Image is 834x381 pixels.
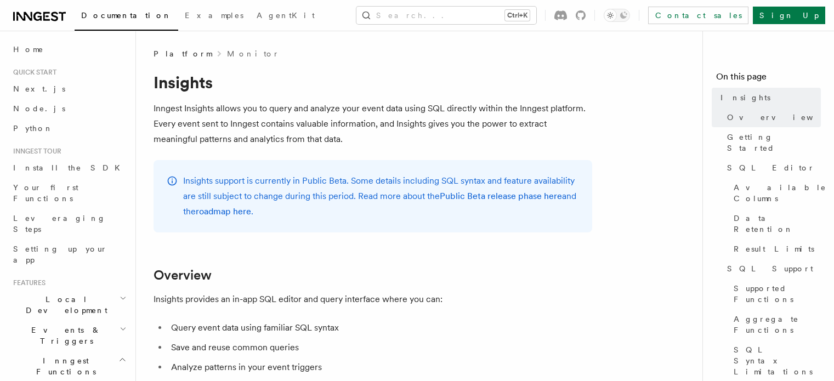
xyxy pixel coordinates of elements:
[723,259,821,278] a: SQL Support
[9,320,129,351] button: Events & Triggers
[178,3,250,30] a: Examples
[13,84,65,93] span: Next.js
[185,11,243,20] span: Examples
[154,101,592,147] p: Inngest Insights allows you to query and analyze your event data using SQL directly within the In...
[81,11,172,20] span: Documentation
[154,292,592,307] p: Insights provides an in-app SQL editor and query interface where you can:
[9,147,61,156] span: Inngest tour
[168,320,592,335] li: Query event data using familiar SQL syntax
[9,355,118,377] span: Inngest Functions
[9,79,129,99] a: Next.js
[723,158,821,178] a: SQL Editor
[75,3,178,31] a: Documentation
[13,44,44,55] span: Home
[734,344,821,377] span: SQL Syntax Limitations
[716,70,821,88] h4: On this page
[9,294,120,316] span: Local Development
[9,158,129,178] a: Install the SDK
[9,68,56,77] span: Quick start
[727,162,815,173] span: SQL Editor
[168,340,592,355] li: Save and reuse common queries
[9,178,129,208] a: Your first Functions
[9,208,129,239] a: Leveraging Steps
[734,283,821,305] span: Supported Functions
[723,127,821,158] a: Getting Started
[729,309,821,340] a: Aggregate Functions
[604,9,630,22] button: Toggle dark mode
[505,10,530,21] kbd: Ctrl+K
[734,213,821,235] span: Data Retention
[9,39,129,59] a: Home
[154,268,212,283] a: Overview
[734,243,814,254] span: Result Limits
[257,11,315,20] span: AgentKit
[356,7,536,24] button: Search...Ctrl+K
[9,289,129,320] button: Local Development
[13,214,106,234] span: Leveraging Steps
[9,239,129,270] a: Setting up your app
[250,3,321,30] a: AgentKit
[729,178,821,208] a: Available Columns
[753,7,825,24] a: Sign Up
[9,118,129,138] a: Python
[716,88,821,107] a: Insights
[734,182,826,204] span: Available Columns
[13,244,107,264] span: Setting up your app
[13,183,78,203] span: Your first Functions
[9,325,120,346] span: Events & Triggers
[727,263,813,274] span: SQL Support
[154,48,212,59] span: Platform
[720,92,770,103] span: Insights
[729,239,821,259] a: Result Limits
[723,107,821,127] a: Overview
[729,278,821,309] a: Supported Functions
[440,191,562,201] a: Public Beta release phase here
[227,48,279,59] a: Monitor
[196,206,251,217] a: roadmap here
[13,104,65,113] span: Node.js
[168,360,592,375] li: Analyze patterns in your event triggers
[9,99,129,118] a: Node.js
[154,72,592,92] h1: Insights
[183,173,579,219] p: Insights support is currently in Public Beta. Some details including SQL syntax and feature avail...
[9,278,46,287] span: Features
[727,132,821,153] span: Getting Started
[13,124,53,133] span: Python
[729,208,821,239] a: Data Retention
[648,7,748,24] a: Contact sales
[734,314,821,335] span: Aggregate Functions
[13,163,127,172] span: Install the SDK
